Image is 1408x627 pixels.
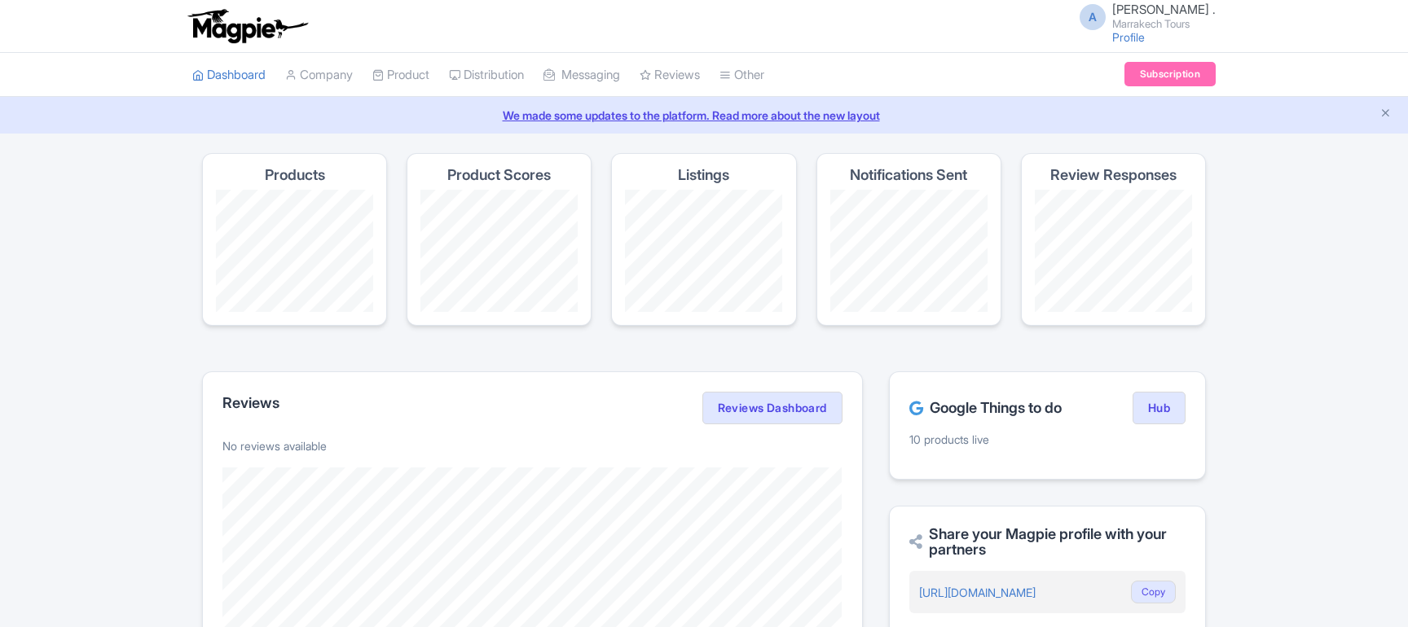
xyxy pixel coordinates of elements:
h2: Reviews [222,395,279,411]
h4: Review Responses [1050,167,1177,183]
a: Messaging [543,53,620,98]
a: Other [719,53,764,98]
a: Reviews [640,53,700,98]
button: Copy [1131,581,1176,603]
button: Close announcement [1379,105,1392,124]
h4: Listings [678,167,729,183]
small: Marrakech Tours [1112,19,1216,29]
a: Subscription [1124,62,1216,86]
a: Company [285,53,353,98]
h2: Share your Magpie profile with your partners [909,526,1186,559]
a: [URL][DOMAIN_NAME] [919,585,1036,599]
a: A [PERSON_NAME] . Marrakech Tours [1070,3,1216,29]
a: Dashboard [192,53,266,98]
a: Product [372,53,429,98]
h4: Products [265,167,325,183]
h2: Google Things to do [909,400,1062,416]
a: Distribution [449,53,524,98]
span: A [1080,4,1106,30]
h4: Product Scores [447,167,551,183]
a: Reviews Dashboard [702,392,843,424]
span: [PERSON_NAME] . [1112,2,1216,17]
p: 10 products live [909,431,1186,448]
h4: Notifications Sent [850,167,967,183]
img: logo-ab69f6fb50320c5b225c76a69d11143b.png [184,8,310,44]
a: Hub [1133,392,1186,424]
p: No reviews available [222,437,843,454]
a: Profile [1112,30,1145,44]
a: We made some updates to the platform. Read more about the new layout [10,107,1398,124]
